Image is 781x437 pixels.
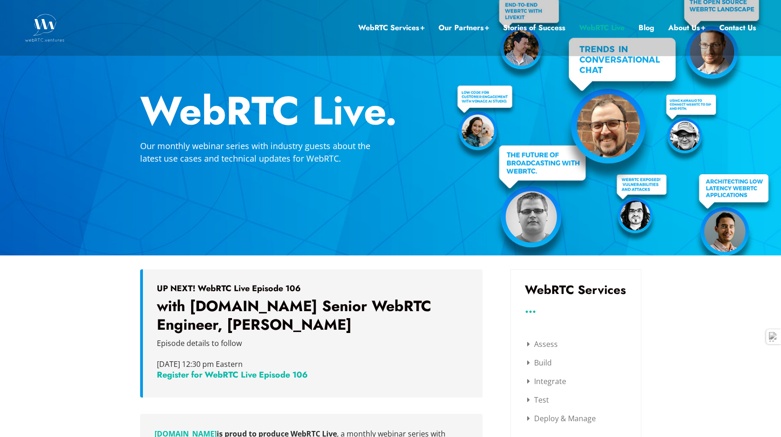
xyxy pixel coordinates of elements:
[719,22,756,34] a: Contact Us
[525,305,627,312] h3: ...
[527,339,558,349] a: Assess
[25,14,65,42] img: WebRTC.ventures
[439,22,489,34] a: Our Partners
[527,358,552,368] a: Build
[140,91,641,130] h2: WebRTC Live.
[358,22,425,34] a: WebRTC Services
[527,395,549,405] a: Test
[157,359,469,370] p: [DATE] 12:30 pm Eastern
[503,22,565,34] a: Stories of Success
[525,284,627,296] h3: WebRTC Services
[157,283,469,294] h5: UP NEXT! WebRTC Live Episode 106
[157,369,308,381] a: Register for WebRTC Live Episode 106
[668,22,705,34] a: About Us
[579,22,625,34] a: WebRTC Live
[140,140,391,165] p: Our monthly webinar series with industry guests about the latest use cases and technical updates ...
[639,22,654,34] a: Blog
[527,376,566,386] a: Integrate
[527,413,596,424] a: Deploy & Manage
[157,297,469,334] h3: with [DOMAIN_NAME] Senior WebRTC Engineer, [PERSON_NAME]
[157,338,469,349] p: Episode details to follow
